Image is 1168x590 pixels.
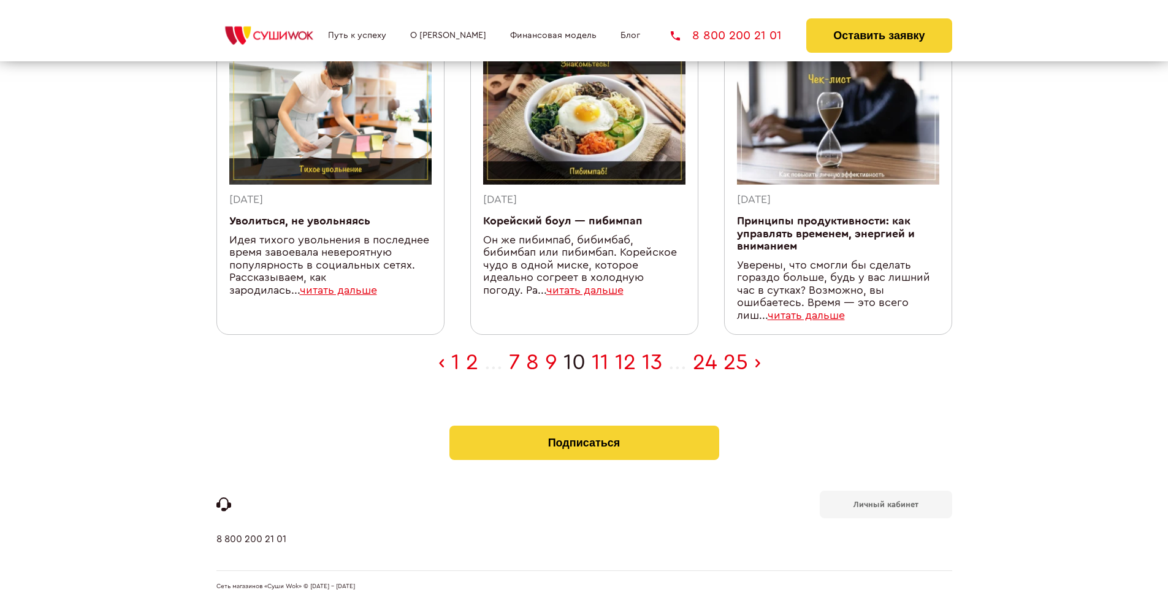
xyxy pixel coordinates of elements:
a: 8 800 200 21 01 [671,29,782,42]
a: 25 [723,351,748,374]
a: 12 [615,351,636,374]
a: 11 [592,351,609,374]
div: [DATE] [483,194,685,207]
span: ... [668,351,687,374]
a: Уволиться, не увольняясь [229,216,370,226]
a: Принципы продуктивности: как управлять временем, энергией и вниманием [737,216,915,251]
a: читать дальше [768,310,845,321]
div: Он же пибимпаб, бибимбаб, бибимбап или пибимбап. Корейское чудо в одной миске, которое идеально с... [483,234,685,297]
a: Корейский боул ― пибимпап [483,216,643,226]
a: « Previous [438,351,445,374]
span: 10 [563,351,586,374]
a: 24 [693,351,717,374]
a: Блог [620,31,640,40]
a: О [PERSON_NAME] [410,31,486,40]
div: Идея тихого увольнения в последнее время завоевала невероятную популярность в социальных сетях. Р... [229,234,432,297]
button: Подписаться [449,426,719,460]
a: 7 [509,351,520,374]
div: [DATE] [229,194,432,207]
a: Next » [754,351,761,374]
a: 13 [642,351,662,374]
a: 8 [526,351,539,374]
b: Личный кабинет [853,500,918,508]
a: 1 [451,351,460,374]
a: Финансовая модель [510,31,597,40]
a: 9 [545,351,557,374]
a: читать дальше [546,285,624,296]
a: Путь к успеху [328,31,386,40]
div: [DATE] [737,194,939,207]
button: Оставить заявку [806,18,952,53]
a: 8 800 200 21 01 [216,534,286,570]
a: 2 [466,351,478,374]
span: 8 800 200 21 01 [692,29,782,42]
a: читать дальше [300,285,377,296]
span: ... [484,351,503,374]
div: Уверены, что смогли бы сделать гораздо больше, будь у вас лишний час в сутках? Возможно, вы ошиба... [737,259,939,323]
a: Личный кабинет [820,491,952,518]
